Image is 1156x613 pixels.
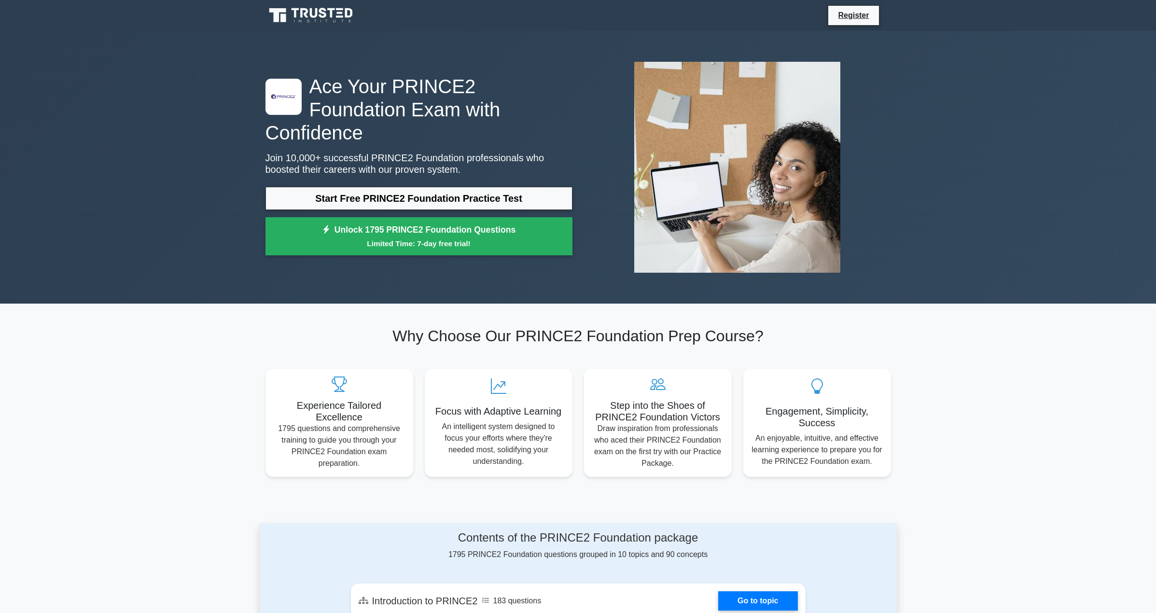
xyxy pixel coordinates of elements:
[718,591,797,611] a: Go to topic
[265,217,572,256] a: Unlock 1795 PRINCE2 Foundation QuestionsLimited Time: 7-day free trial!
[432,421,565,467] p: An intelligent system designed to focus your efforts where they're needed most, solidifying your ...
[265,152,572,175] p: Join 10,000+ successful PRINCE2 Foundation professionals who boosted their careers with our prove...
[592,423,724,469] p: Draw inspiration from professionals who aced their PRINCE2 Foundation exam on the first try with ...
[265,187,572,210] a: Start Free PRINCE2 Foundation Practice Test
[273,400,405,423] h5: Experience Tailored Excellence
[278,238,560,249] small: Limited Time: 7-day free trial!
[265,327,891,345] h2: Why Choose Our PRINCE2 Foundation Prep Course?
[751,405,883,429] h5: Engagement, Simplicity, Success
[351,531,806,545] h4: Contents of the PRINCE2 Foundation package
[273,423,405,469] p: 1795 questions and comprehensive training to guide you through your PRINCE2 Foundation exam prepa...
[351,531,806,560] div: 1795 PRINCE2 Foundation questions grouped in 10 topics and 90 concepts
[432,405,565,417] h5: Focus with Adaptive Learning
[592,400,724,423] h5: Step into the Shoes of PRINCE2 Foundation Victors
[751,432,883,467] p: An enjoyable, intuitive, and effective learning experience to prepare you for the PRINCE2 Foundat...
[832,9,875,21] a: Register
[265,75,572,144] h1: Ace Your PRINCE2 Foundation Exam with Confidence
